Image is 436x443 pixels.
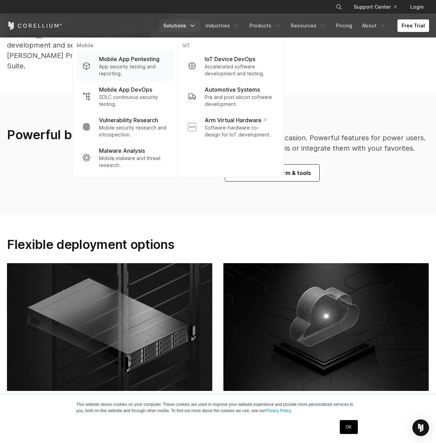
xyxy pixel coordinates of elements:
a: Login [405,1,429,13]
p: Mobile App Pentesting [99,55,159,63]
p: Automotive Systems [205,85,260,94]
a: Support Center [348,1,402,13]
p: SDLC continuous security testing. [99,94,168,108]
button: Search [333,1,345,13]
a: Mobile App DevOps SDLC continuous security testing. [77,81,174,112]
p: Software-hardware co-design for IoT development. [205,124,274,138]
p: Accelerated software development and testing. [205,63,274,77]
a: Industries [201,19,244,32]
p: Mobile App DevOps [99,85,152,94]
p: Malware Analysis [99,147,145,155]
h2: Flexible deployment options [7,237,284,252]
a: IoT Device DevOps Accelerated software development and testing. [182,51,280,81]
a: Products [245,19,285,32]
a: Arm Virtual Hardware Software-hardware co-design for IoT development. [182,112,280,142]
div: Navigation Menu [159,19,429,32]
p: Mobile security research and introspection. [99,124,168,138]
a: Automotive Systems Pre and post silicon software development. [182,81,280,112]
a: Vulnerability Research Mobile security research and introspection. [77,112,174,142]
a: Privacy Policy. [265,408,292,413]
a: Pricing [332,19,356,32]
div: Navigation Menu [327,1,429,13]
a: Free Trial [397,19,429,32]
p: Mobile [77,42,174,51]
p: IoT Device DevOps [205,55,255,63]
h3: Powerful built-in tools [7,127,211,143]
img: On-site Corellium server and desktop appliances use the latest Arm processors [7,263,212,391]
p: Arm Virtual Hardware [205,116,266,124]
p: This website stores cookies on your computer. These cookies are used to improve your website expe... [76,401,360,414]
p: Tools for every occasion. Powerful features for power users. Check out our tools or integrate the... [225,133,429,153]
a: Resources [287,19,330,32]
p: Mobile malware and threat research. [99,155,168,169]
div: Open Intercom Messenger [412,419,429,436]
a: Corellium Home [7,22,62,30]
p: App security testing and reporting. [99,63,168,77]
p: Vulnerability Research [99,116,158,124]
a: Solutions [159,19,200,32]
a: Mobile App Pentesting App security testing and reporting. [77,51,174,81]
p: IoT [182,42,280,51]
a: Malware Analysis Mobile malware and threat research. [77,142,174,173]
p: Pre and post silicon software development. [205,94,274,108]
a: About [358,19,390,32]
a: OK [340,420,357,434]
img: Cloud service hosted on AWS with Corellium [223,263,429,391]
